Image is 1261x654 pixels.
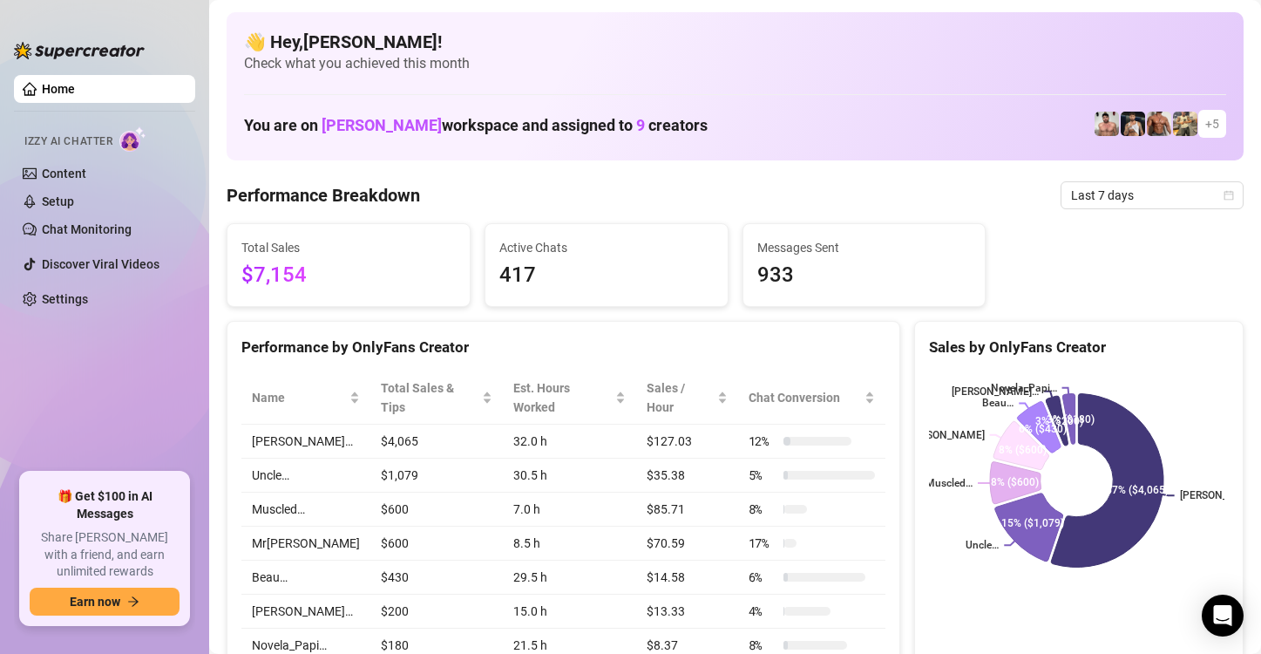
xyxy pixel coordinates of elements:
[241,595,370,629] td: [PERSON_NAME]…
[757,259,972,292] span: 933
[227,183,420,208] h4: Performance Breakdown
[241,336,885,359] div: Performance by OnlyFans Creator
[749,432,776,451] span: 12 %
[244,116,708,135] h1: You are on workspace and assigned to creators
[499,238,714,257] span: Active Chats
[42,167,86,181] a: Content
[252,388,346,407] span: Name
[119,126,146,152] img: AI Chatter
[241,527,370,561] td: Mr[PERSON_NAME]
[241,493,370,527] td: Muscled…
[503,493,636,527] td: 7.0 h
[636,371,737,425] th: Sales / Hour
[966,540,999,552] text: Uncle…
[636,595,737,629] td: $13.33
[1071,182,1233,208] span: Last 7 days
[1173,112,1197,136] img: Mr
[241,459,370,493] td: Uncle…
[1224,190,1234,201] span: calendar
[241,259,456,292] span: $7,154
[30,529,180,581] span: Share [PERSON_NAME] with a friend, and earn unlimited rewards
[749,500,776,519] span: 8 %
[503,561,636,595] td: 29.5 h
[749,466,776,485] span: 5 %
[241,238,456,257] span: Total Sales
[499,259,714,292] span: 417
[322,116,442,134] span: [PERSON_NAME]
[1147,112,1171,136] img: David
[1205,114,1219,133] span: + 5
[513,378,612,417] div: Est. Hours Worked
[749,388,861,407] span: Chat Conversion
[370,493,503,527] td: $600
[636,527,737,561] td: $70.59
[70,595,120,609] span: Earn now
[370,459,503,493] td: $1,079
[42,257,159,271] a: Discover Viral Videos
[244,30,1226,54] h4: 👋 Hey, [PERSON_NAME] !
[503,425,636,459] td: 32.0 h
[370,425,503,459] td: $4,065
[241,425,370,459] td: [PERSON_NAME]…
[929,336,1229,359] div: Sales by OnlyFans Creator
[241,371,370,425] th: Name
[990,382,1056,394] text: Novela_Papi…
[749,568,776,587] span: 6 %
[42,292,88,306] a: Settings
[952,385,1039,398] text: [PERSON_NAME]…
[891,429,984,441] text: Mr[PERSON_NAME]
[636,459,737,493] td: $35.38
[1202,595,1244,637] div: Open Intercom Messenger
[757,238,972,257] span: Messages Sent
[738,371,885,425] th: Chat Conversion
[42,82,75,96] a: Home
[1095,112,1119,136] img: Beau
[370,371,503,425] th: Total Sales & Tips
[1121,112,1145,136] img: Chris
[244,54,1226,73] span: Check what you achieved this month
[24,133,112,150] span: Izzy AI Chatter
[647,378,713,417] span: Sales / Hour
[925,477,973,489] text: Muscled…
[370,561,503,595] td: $430
[503,527,636,561] td: 8.5 h
[503,595,636,629] td: 15.0 h
[636,493,737,527] td: $85.71
[30,488,180,522] span: 🎁 Get $100 in AI Messages
[636,561,737,595] td: $14.58
[982,398,1014,410] text: Beau…
[14,42,145,59] img: logo-BBDzfeDw.svg
[636,425,737,459] td: $127.03
[749,602,776,621] span: 4 %
[503,459,636,493] td: 30.5 h
[749,534,776,553] span: 17 %
[370,527,503,561] td: $600
[636,116,645,134] span: 9
[42,194,74,208] a: Setup
[370,595,503,629] td: $200
[381,378,478,417] span: Total Sales & Tips
[241,561,370,595] td: Beau…
[127,596,139,608] span: arrow-right
[42,222,132,236] a: Chat Monitoring
[30,588,180,616] button: Earn nowarrow-right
